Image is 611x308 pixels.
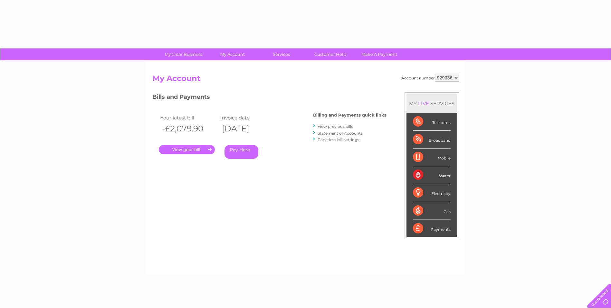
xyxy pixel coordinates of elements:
[318,124,353,129] a: View previous bills
[304,48,357,60] a: Customer Help
[206,48,259,60] a: My Account
[413,166,451,184] div: Water
[219,122,279,135] th: [DATE]
[413,131,451,149] div: Broadband
[406,94,457,113] div: MY SERVICES
[219,113,279,122] td: Invoice date
[413,149,451,166] div: Mobile
[313,113,387,118] h4: Billing and Payments quick links
[413,184,451,202] div: Electricity
[224,145,258,159] a: Pay Here
[152,92,387,104] h3: Bills and Payments
[353,48,406,60] a: Make A Payment
[157,48,210,60] a: My Clear Business
[413,220,451,237] div: Payments
[152,74,459,86] h2: My Account
[159,113,219,122] td: Your latest bill
[413,202,451,220] div: Gas
[413,113,451,131] div: Telecoms
[255,48,308,60] a: Services
[159,122,219,135] th: -£2,079.90
[401,74,459,82] div: Account number
[417,100,430,107] div: LIVE
[318,131,363,136] a: Statement of Accounts
[318,137,359,142] a: Paperless bill settings
[159,145,215,154] a: .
